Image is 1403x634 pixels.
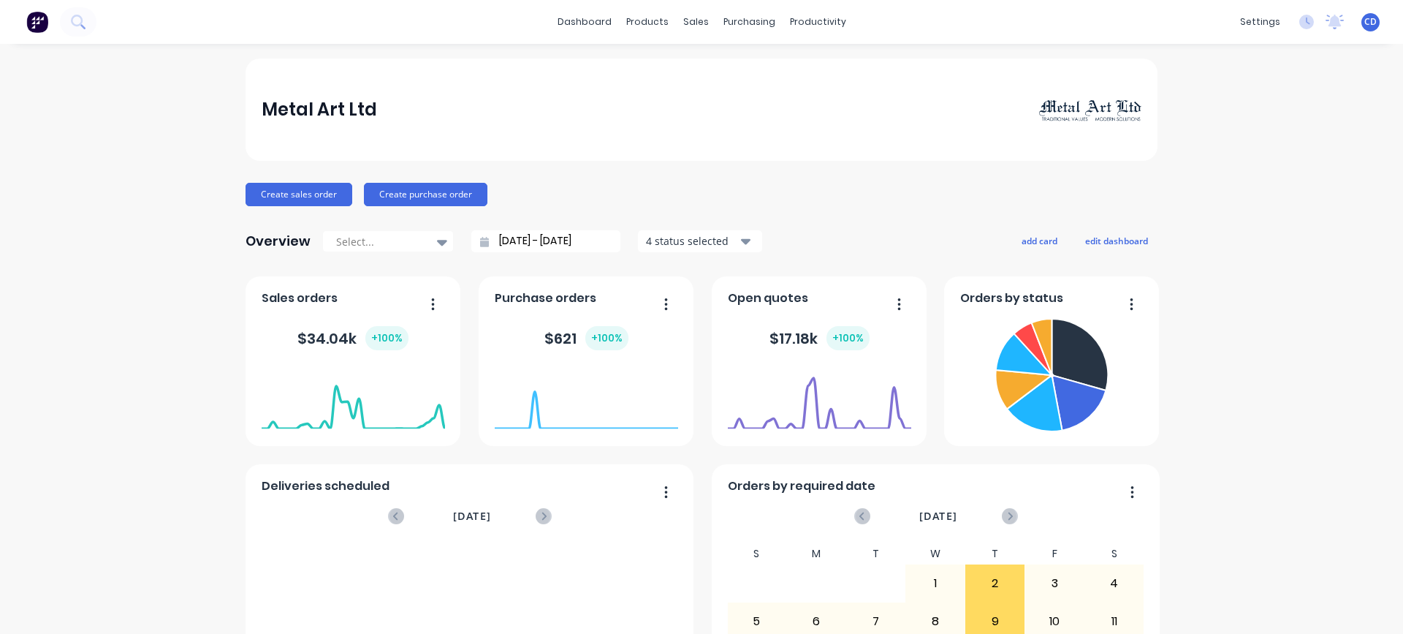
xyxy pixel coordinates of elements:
span: Sales orders [262,290,338,307]
div: $ 34.04k [297,326,408,350]
img: Metal Art Ltd [1039,97,1141,122]
img: Factory [26,11,48,33]
div: purchasing [716,11,783,33]
div: 1 [906,565,965,602]
div: Overview [246,227,311,256]
div: sales [676,11,716,33]
span: CD [1364,15,1377,29]
div: $ 17.18k [769,326,870,350]
span: [DATE] [453,508,491,524]
span: Deliveries scheduled [262,478,389,495]
button: Create sales order [246,183,352,206]
span: [DATE] [919,508,957,524]
button: edit dashboard [1076,231,1157,250]
span: Purchase orders [495,290,596,307]
a: dashboard [550,11,619,33]
div: + 100 % [826,326,870,350]
div: W [905,543,965,565]
div: Metal Art Ltd [262,95,377,124]
div: settings [1233,11,1288,33]
div: + 100 % [585,326,628,350]
div: 4 status selected [646,233,738,249]
div: F [1024,543,1084,565]
div: + 100 % [365,326,408,350]
div: 3 [1025,565,1084,602]
div: $ 621 [544,326,628,350]
div: S [727,543,787,565]
div: S [1084,543,1144,565]
div: T [846,543,906,565]
button: 4 status selected [638,230,762,252]
div: products [619,11,676,33]
div: T [965,543,1025,565]
div: productivity [783,11,853,33]
div: M [786,543,846,565]
span: Orders by status [960,290,1063,307]
button: add card [1012,231,1067,250]
span: Open quotes [728,290,808,307]
button: Create purchase order [364,183,487,206]
div: 2 [966,565,1024,602]
div: 4 [1085,565,1144,602]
